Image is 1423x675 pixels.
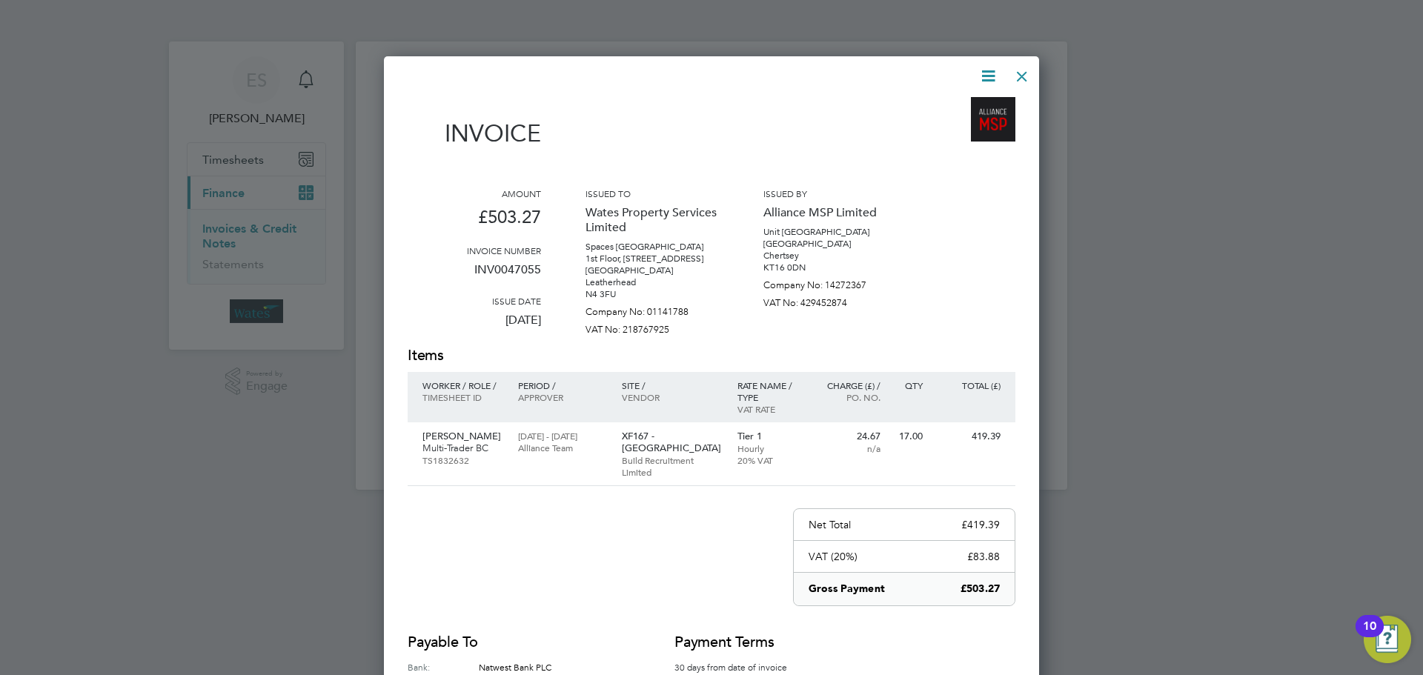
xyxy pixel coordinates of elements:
[518,430,606,442] p: [DATE] - [DATE]
[408,632,630,653] h2: Payable to
[1363,626,1376,645] div: 10
[586,265,719,276] p: [GEOGRAPHIC_DATA]
[479,661,551,673] span: Natwest Bank PLC
[763,273,897,291] p: Company No: 14272367
[518,379,606,391] p: Period /
[763,291,897,309] p: VAT No: 429452874
[422,442,503,454] p: Multi-Trader BC
[586,318,719,336] p: VAT No: 218767925
[586,187,719,199] h3: Issued to
[967,550,1000,563] p: £83.88
[408,295,541,307] h3: Issue date
[518,442,606,453] p: Alliance Team
[586,199,719,241] p: Wates Property Services Limited
[586,288,719,300] p: N4 3FU
[422,430,503,442] p: [PERSON_NAME]
[763,226,897,238] p: Unit [GEOGRAPHIC_DATA]
[408,199,541,245] p: £503.27
[622,379,723,391] p: Site /
[422,391,503,403] p: Timesheet ID
[737,403,802,415] p: VAT rate
[422,454,503,466] p: TS1832632
[809,582,885,596] p: Gross Payment
[809,550,858,563] p: VAT (20%)
[737,442,802,454] p: Hourly
[622,430,723,454] p: XF167 - [GEOGRAPHIC_DATA]
[622,454,723,478] p: Build Recruitment Limited
[895,430,923,442] p: 17.00
[674,660,808,674] p: 30 days from date of invoice
[586,253,719,265] p: 1st Floor, [STREET_ADDRESS]
[408,245,541,256] h3: Invoice number
[763,187,897,199] h3: Issued by
[408,187,541,199] h3: Amount
[586,241,719,253] p: Spaces [GEOGRAPHIC_DATA]
[737,379,802,403] p: Rate name / type
[674,632,808,653] h2: Payment terms
[763,199,897,226] p: Alliance MSP Limited
[938,379,1001,391] p: Total (£)
[816,442,880,454] p: n/a
[408,660,479,674] label: Bank:
[408,307,541,345] p: [DATE]
[895,379,923,391] p: QTY
[938,430,1001,442] p: 419.39
[809,518,851,531] p: Net Total
[816,379,880,391] p: Charge (£) /
[971,97,1015,142] img: alliancemsp-logo-remittance.png
[622,391,723,403] p: Vendor
[961,518,1000,531] p: £419.39
[763,250,897,262] p: Chertsey
[763,238,897,250] p: [GEOGRAPHIC_DATA]
[816,430,880,442] p: 24.67
[816,391,880,403] p: Po. No.
[408,345,1015,366] h2: Items
[586,276,719,288] p: Leatherhead
[408,119,541,147] h1: Invoice
[518,391,606,403] p: Approver
[737,430,802,442] p: Tier 1
[422,379,503,391] p: Worker / Role /
[586,300,719,318] p: Company No: 01141788
[1364,616,1411,663] button: Open Resource Center, 10 new notifications
[961,582,1000,596] p: £503.27
[737,454,802,466] p: 20% VAT
[408,256,541,295] p: INV0047055
[763,262,897,273] p: KT16 0DN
